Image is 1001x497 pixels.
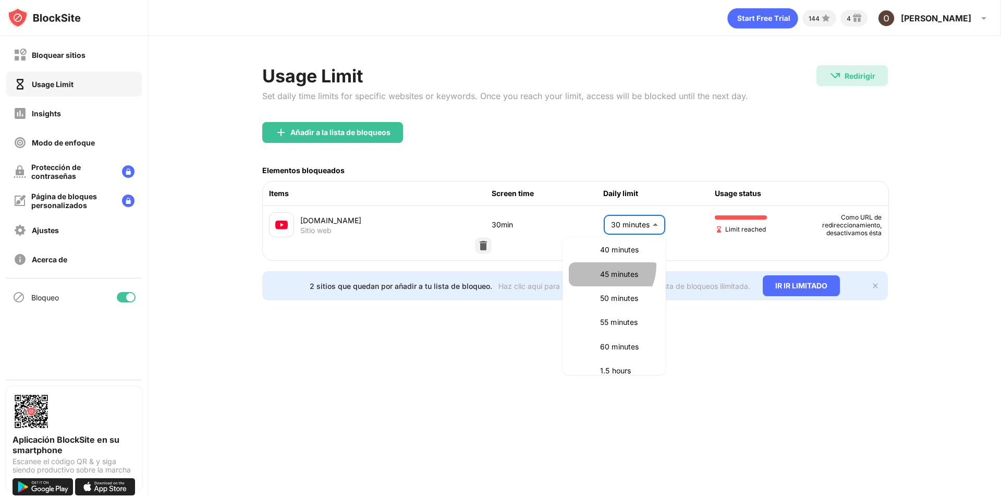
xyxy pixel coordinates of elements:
p: 45 minutes [600,269,653,280]
p: 55 minutes [600,317,653,328]
p: 1.5 hours [600,365,653,377]
p: 50 minutes [600,293,653,304]
p: 60 minutes [600,341,653,353]
p: 40 minutes [600,244,653,256]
